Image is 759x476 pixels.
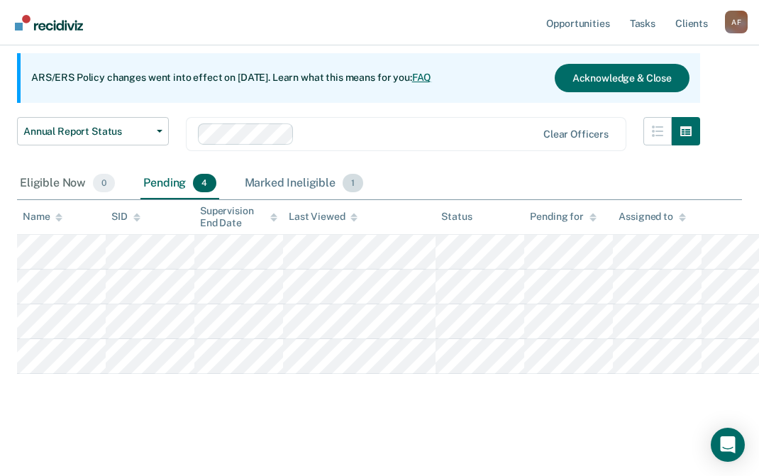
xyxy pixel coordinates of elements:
span: 1 [343,174,363,192]
p: ARS/ERS Policy changes went into effect on [DATE]. Learn what this means for you: [31,71,431,85]
a: FAQ [412,72,432,83]
div: Supervision End Date [200,205,277,229]
span: Annual Report Status [23,126,151,138]
div: Marked Ineligible1 [242,168,367,199]
div: SID [111,211,140,223]
div: Pending4 [140,168,218,199]
button: Acknowledge & Close [555,64,689,92]
button: Profile dropdown button [725,11,748,33]
div: Name [23,211,62,223]
span: 0 [93,174,115,192]
div: Pending for [530,211,596,223]
span: 4 [193,174,216,192]
button: Annual Report Status [17,117,169,145]
div: Last Viewed [289,211,358,223]
div: Open Intercom Messenger [711,428,745,462]
div: Assigned to [619,211,685,223]
img: Recidiviz [15,15,83,31]
div: Status [441,211,472,223]
div: Eligible Now0 [17,168,118,199]
div: A F [725,11,748,33]
div: Clear officers [543,128,609,140]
